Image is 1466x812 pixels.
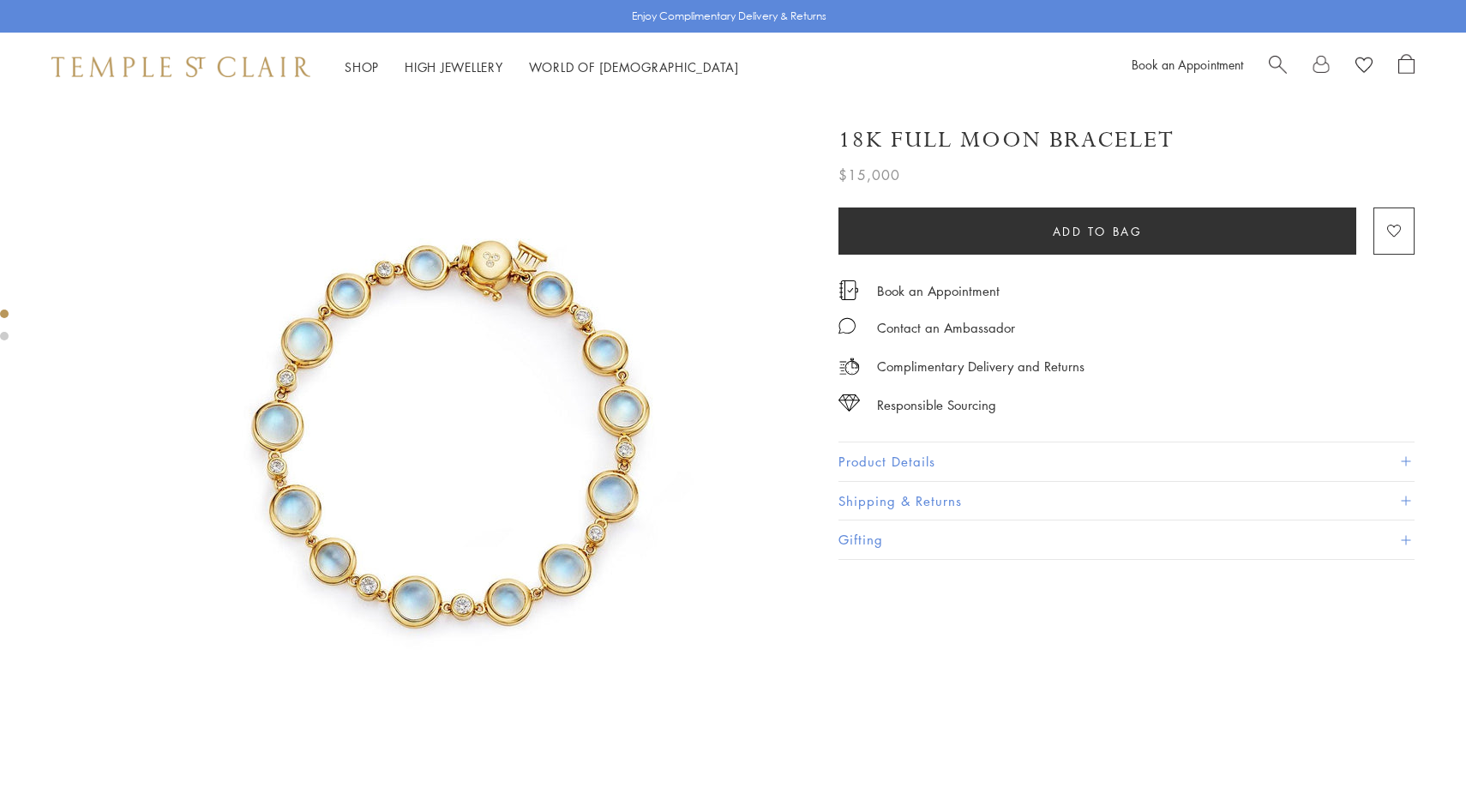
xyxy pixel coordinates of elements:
a: ShopShop [345,58,379,75]
a: Open Shopping Bag [1398,54,1415,80]
button: Add to bag [838,208,1356,255]
a: World of [DEMOGRAPHIC_DATA]World of [DEMOGRAPHIC_DATA] [529,58,739,75]
img: icon_delivery.svg [838,356,860,377]
button: Shipping & Returns [838,482,1415,520]
span: Add to bag [1053,222,1143,241]
span: $15,000 [838,164,900,186]
a: Search [1269,54,1287,80]
a: High JewelleryHigh Jewellery [405,58,503,75]
button: Product Details [838,442,1415,481]
p: Enjoy Complimentary Delivery & Returns [632,8,826,25]
nav: Main navigation [345,57,739,78]
img: icon_sourcing.svg [838,394,860,412]
a: View Wishlist [1355,54,1373,80]
p: Complimentary Delivery and Returns [877,356,1084,377]
a: Book an Appointment [877,281,1000,300]
button: Gifting [838,520,1415,559]
div: Contact an Ambassador [877,317,1015,339]
img: MessageIcon-01_2.svg [838,317,856,334]
img: icon_appointment.svg [838,280,859,300]
div: Responsible Sourcing [877,394,996,416]
a: Book an Appointment [1132,56,1243,73]
img: 18K Full Moon Bracelet [111,101,797,787]
img: Temple St. Clair [51,57,310,77]
h1: 18K Full Moon Bracelet [838,125,1175,155]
